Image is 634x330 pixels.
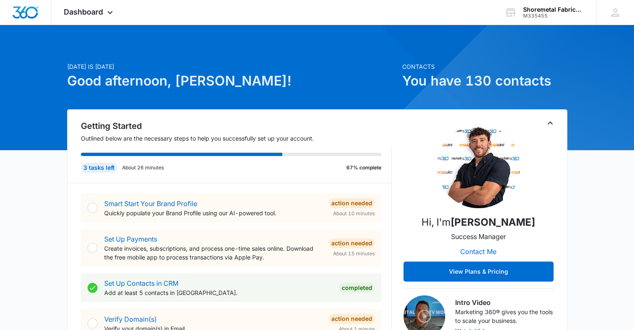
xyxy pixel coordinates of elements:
div: Completed [339,283,375,293]
p: Contacts [402,62,567,71]
div: Action Needed [329,198,375,208]
span: About 15 minutes [333,250,375,257]
button: View Plans & Pricing [403,262,554,282]
p: Outlined below are the necessary steps to help you successfully set up your account. [81,134,392,143]
div: account name [523,6,584,13]
p: Quickly populate your Brand Profile using our AI-powered tool. [104,209,322,217]
span: Dashboard [64,8,103,16]
p: Success Manager [451,232,506,242]
p: Hi, I'm [421,215,535,230]
div: Action Needed [329,238,375,248]
strong: [PERSON_NAME] [451,216,535,228]
p: 67% complete [346,164,381,171]
p: Add at least 5 contacts in [GEOGRAPHIC_DATA]. [104,288,333,297]
p: About 26 minutes [122,164,164,171]
h3: Intro Video [455,297,554,307]
div: account id [523,13,584,19]
p: Marketing 360® gives you the tools to scale your business. [455,307,554,325]
img: Jacob Gallahan [437,125,520,208]
button: Contact Me [452,242,505,262]
h2: Getting Started [81,120,392,132]
button: Toggle Collapse [545,118,555,128]
div: Action Needed [329,314,375,324]
p: Create invoices, subscriptions, and process one-time sales online. Download the free mobile app t... [104,244,322,262]
h1: Good afternoon, [PERSON_NAME]! [67,71,397,91]
a: Smart Start Your Brand Profile [104,199,197,208]
a: Verify Domain(s) [104,315,157,323]
span: About 10 minutes [333,210,375,217]
a: Set Up Contacts in CRM [104,279,178,287]
h1: You have 130 contacts [402,71,567,91]
div: 3 tasks left [81,163,117,173]
p: [DATE] is [DATE] [67,62,397,71]
a: Set Up Payments [104,235,157,243]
